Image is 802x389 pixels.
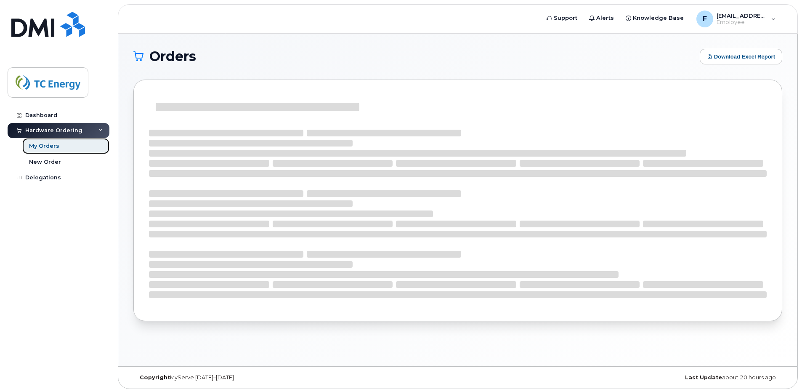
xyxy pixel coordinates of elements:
[566,374,782,381] div: about 20 hours ago
[133,374,350,381] div: MyServe [DATE]–[DATE]
[765,352,796,383] iframe: Messenger Launcher
[700,49,782,64] button: Download Excel Report
[140,374,170,381] strong: Copyright
[685,374,722,381] strong: Last Update
[149,50,196,63] span: Orders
